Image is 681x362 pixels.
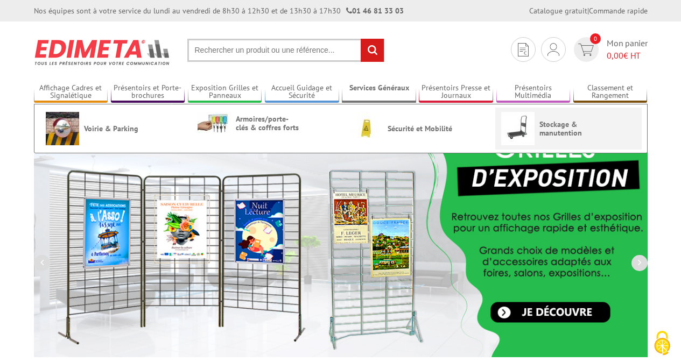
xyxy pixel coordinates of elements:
img: devis rapide [518,43,529,56]
a: Classement et Rangement [573,83,648,101]
input: rechercher [361,39,384,62]
a: Exposition Grilles et Panneaux [188,83,262,101]
a: Présentoirs Presse et Journaux [419,83,493,101]
span: Armoires/porte-clés & coffres forts [236,115,300,132]
a: Armoires/porte-clés & coffres forts [198,112,332,134]
div: | [529,5,648,16]
a: Catalogue gratuit [529,6,587,16]
img: Cookies (fenêtre modale) [649,330,676,357]
a: Commande rapide [589,6,648,16]
span: € HT [607,49,648,62]
a: Stockage & manutention [501,112,636,145]
a: devis rapide 0 Mon panier 0,00€ HT [571,37,648,62]
a: Voirie & Parking [46,112,180,145]
a: Services Généraux [342,83,416,101]
span: Sécurité et Mobilité [388,124,452,133]
a: Présentoirs et Porte-brochures [111,83,185,101]
div: Nos équipes sont à votre service du lundi au vendredi de 8h30 à 12h30 et de 13h30 à 17h30 [34,5,404,16]
span: 0 [590,33,601,44]
a: Affichage Cadres et Signalétique [34,83,108,101]
img: devis rapide [578,44,594,56]
button: Cookies (fenêtre modale) [643,325,681,362]
span: Mon panier [607,37,648,62]
a: Sécurité et Mobilité [349,112,484,145]
span: Stockage & manutention [539,120,604,137]
a: Présentoirs Multimédia [496,83,571,101]
input: Rechercher un produit ou une référence... [187,39,384,62]
img: Présentoir, panneau, stand - Edimeta - PLV, affichage, mobilier bureau, entreprise [34,32,171,72]
img: Armoires/porte-clés & coffres forts [198,112,231,134]
img: Stockage & manutention [501,112,535,145]
img: Sécurité et Mobilité [349,112,383,145]
a: Accueil Guidage et Sécurité [265,83,339,101]
img: Voirie & Parking [46,112,79,145]
span: Voirie & Parking [84,124,149,133]
strong: 01 46 81 33 03 [346,6,404,16]
span: 0,00 [607,50,623,61]
img: devis rapide [547,43,559,56]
